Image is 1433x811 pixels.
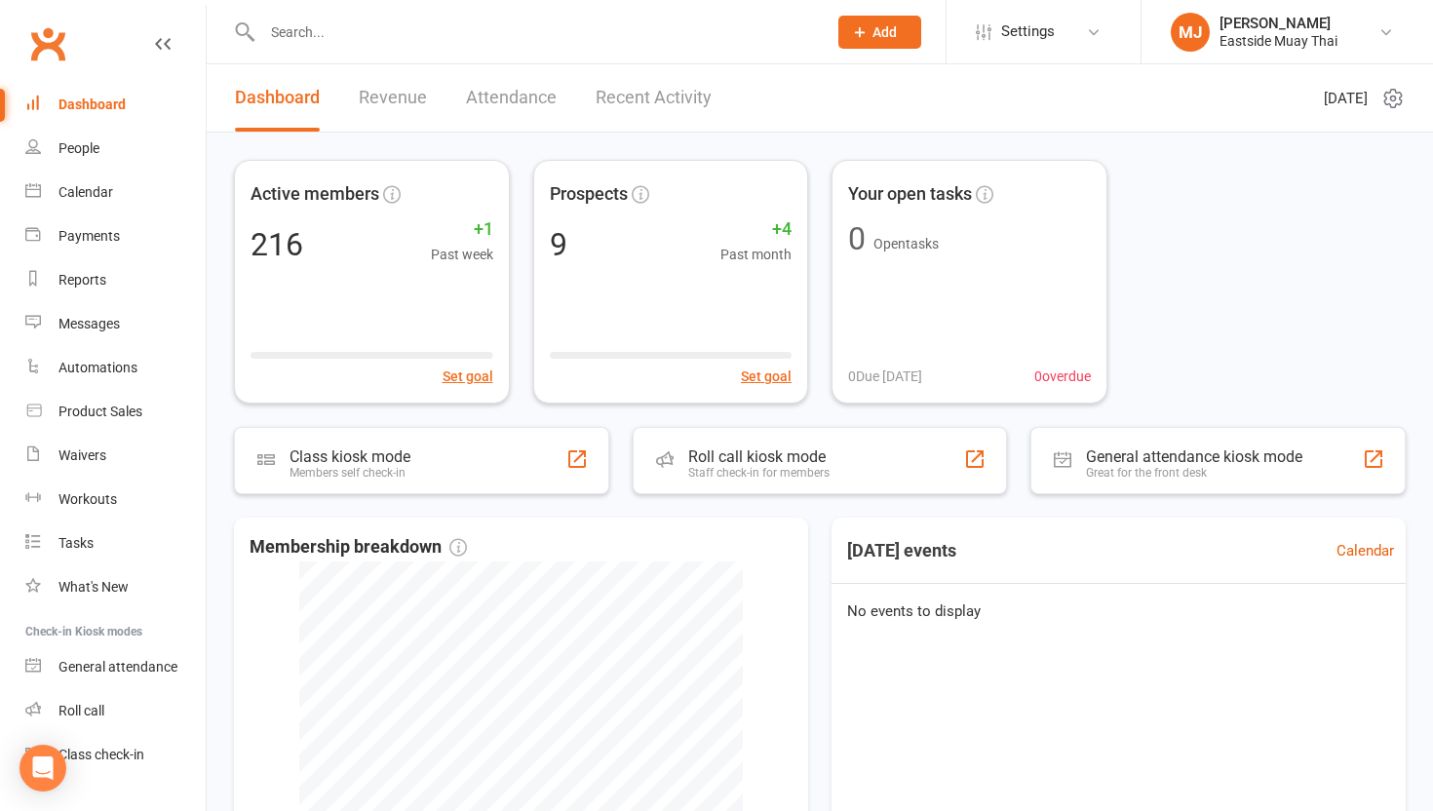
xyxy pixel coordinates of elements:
a: Tasks [25,521,206,565]
a: Calendar [25,171,206,214]
div: No events to display [824,584,1414,638]
div: MJ [1171,13,1210,52]
div: Class check-in [58,747,144,762]
span: [DATE] [1324,87,1368,110]
a: Recent Activity [596,64,712,132]
div: Product Sales [58,404,142,419]
span: Your open tasks [848,180,972,209]
span: Past week [431,244,493,265]
div: People [58,140,99,156]
span: 0 Due [DATE] [848,366,922,387]
a: Class kiosk mode [25,733,206,777]
div: 216 [251,229,303,260]
span: Past month [720,244,792,265]
a: Automations [25,346,206,390]
div: Class kiosk mode [290,447,410,466]
div: General attendance kiosk mode [1086,447,1302,466]
div: Workouts [58,491,117,507]
div: Messages [58,316,120,331]
a: Clubworx [23,19,72,68]
a: Waivers [25,434,206,478]
span: +4 [720,215,792,244]
div: General attendance [58,659,177,675]
div: What's New [58,579,129,595]
div: Payments [58,228,120,244]
button: Set goal [443,366,493,387]
div: Reports [58,272,106,288]
span: 0 overdue [1034,366,1091,387]
div: Automations [58,360,137,375]
div: Great for the front desk [1086,466,1302,480]
span: Add [872,24,897,40]
div: 9 [550,229,567,260]
a: Roll call [25,689,206,733]
a: Payments [25,214,206,258]
div: Eastside Muay Thai [1220,32,1337,50]
span: Settings [1001,10,1055,54]
div: Tasks [58,535,94,551]
a: What's New [25,565,206,609]
div: [PERSON_NAME] [1220,15,1337,32]
div: Dashboard [58,97,126,112]
a: Revenue [359,64,427,132]
span: Open tasks [873,236,939,251]
button: Set goal [741,366,792,387]
a: Dashboard [235,64,320,132]
a: People [25,127,206,171]
span: Active members [251,180,379,209]
span: Prospects [550,180,628,209]
span: +1 [431,215,493,244]
a: Product Sales [25,390,206,434]
a: Messages [25,302,206,346]
div: Staff check-in for members [688,466,830,480]
a: General attendance kiosk mode [25,645,206,689]
div: 0 [848,223,866,254]
div: Open Intercom Messenger [19,745,66,792]
div: Roll call kiosk mode [688,447,830,466]
div: Waivers [58,447,106,463]
div: Calendar [58,184,113,200]
button: Add [838,16,921,49]
span: Membership breakdown [250,533,467,561]
a: Reports [25,258,206,302]
div: Roll call [58,703,104,718]
a: Workouts [25,478,206,521]
input: Search... [256,19,813,46]
h3: [DATE] events [832,533,972,568]
a: Dashboard [25,83,206,127]
a: Calendar [1336,539,1394,562]
div: Members self check-in [290,466,410,480]
a: Attendance [466,64,557,132]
